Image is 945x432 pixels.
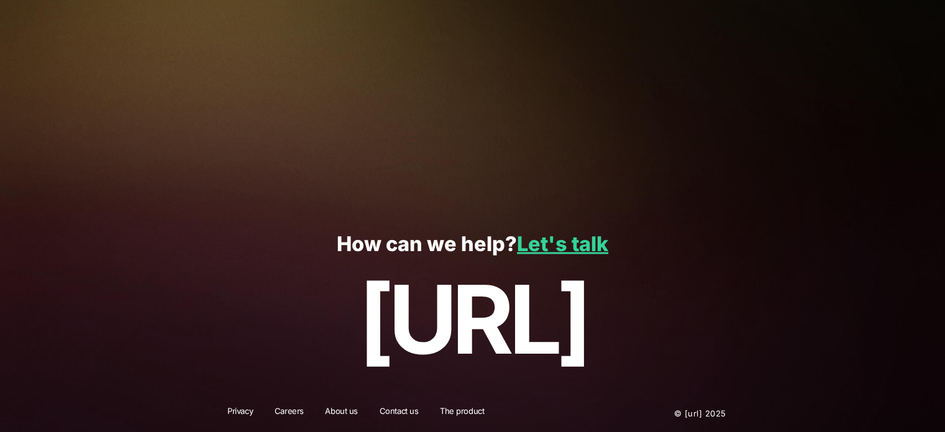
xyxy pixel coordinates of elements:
p: [URL] [27,267,918,373]
p: How can we help? [27,233,918,256]
p: © [URL] 2025 [599,405,726,421]
a: About us [317,405,366,421]
a: Contact us [372,405,427,421]
a: Let's talk [517,232,608,256]
a: The product [432,405,492,421]
a: Careers [267,405,312,421]
a: Privacy [219,405,261,421]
